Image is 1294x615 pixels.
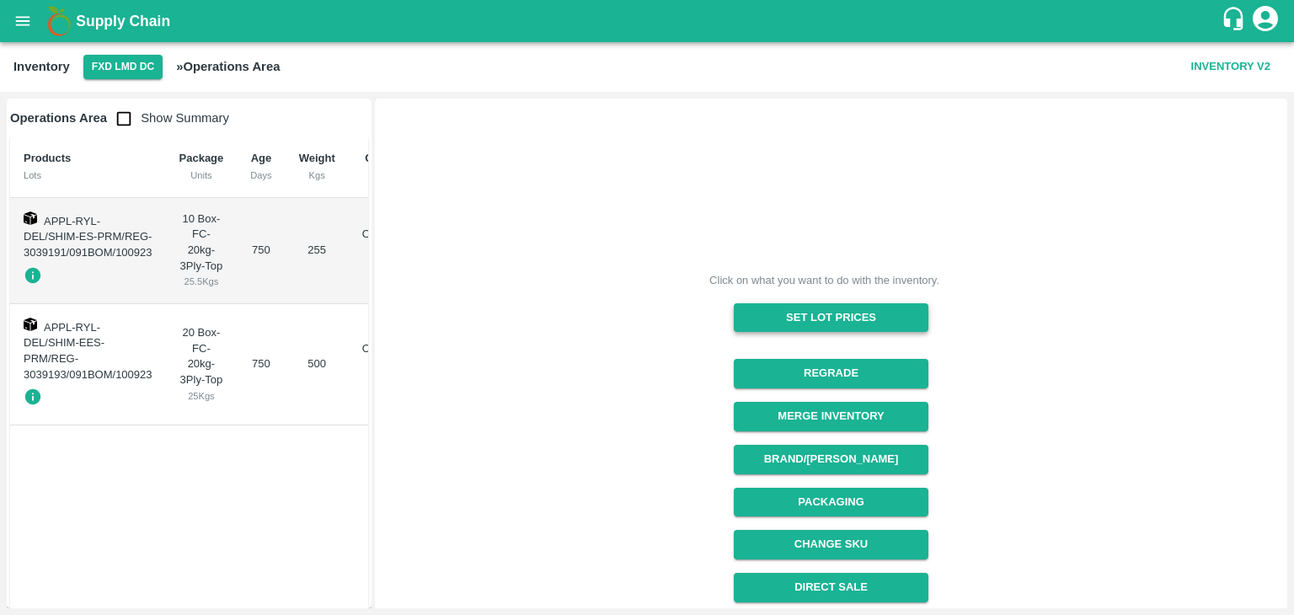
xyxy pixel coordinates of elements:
span: Show Summary [107,111,229,125]
div: Click on what you want to do with the inventory. [709,272,939,289]
button: Select DC [83,55,163,79]
b: Operations Area [10,111,107,125]
div: Date [362,168,416,183]
b: Inventory [13,60,70,73]
p: Operations Area [362,341,416,372]
div: Lots [24,168,152,183]
td: 750 [237,304,285,426]
div: Units [179,168,224,183]
button: Set Lot Prices [734,303,928,333]
div: account of current user [1250,3,1281,39]
span: 255 [307,243,326,256]
div: 20 Box-FC-20kg-3Ply-Top [179,325,224,404]
td: 750 [237,198,285,304]
b: Supply Chain [76,13,170,29]
button: Packaging [734,488,928,517]
b: » Operations Area [176,60,280,73]
img: logo [42,4,76,38]
button: Inventory V2 [1184,52,1277,82]
button: Brand/[PERSON_NAME] [734,445,928,474]
p: Operations Area [362,227,416,258]
div: Days [250,168,271,183]
button: Regrade [734,359,928,388]
span: 500 [307,357,326,370]
span: APPL-RYL-DEL/SHIM-EES-PRM/REG-3039193/091BOM/100923 [24,321,152,381]
img: box [24,318,37,331]
div: 25.5 Kgs [179,274,224,289]
div: [DATE] [362,372,416,388]
span: APPL-RYL-DEL/SHIM-ES-PRM/REG-3039191/091BOM/100923 [24,215,152,259]
b: Chamber [365,152,412,164]
b: Package [179,152,224,164]
button: Direct Sale [734,573,928,602]
button: Change SKU [734,530,928,559]
div: [DATE] [362,259,416,274]
div: 10 Box-FC-20kg-3Ply-Top [179,211,224,290]
button: open drawer [3,2,42,40]
b: Weight [299,152,335,164]
div: 25 Kgs [179,388,224,404]
a: Supply Chain [76,9,1221,33]
img: box [24,211,37,225]
div: customer-support [1221,6,1250,36]
button: Merge Inventory [734,402,928,431]
b: Products [24,152,71,164]
b: Age [251,152,272,164]
div: Kgs [299,168,335,183]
